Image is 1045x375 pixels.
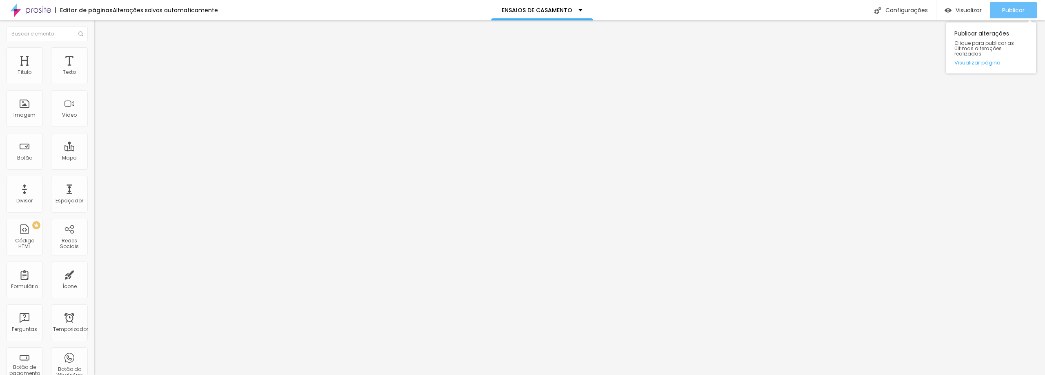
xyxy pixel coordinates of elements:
font: Redes Sociais [60,237,79,250]
img: Ícone [874,7,881,14]
font: Imagem [13,111,36,118]
font: Configurações [885,6,928,14]
font: Formulário [11,283,38,290]
font: Ícone [62,283,77,290]
font: Espaçador [56,197,83,204]
font: Botão [17,154,32,161]
font: Temporizador [53,326,88,333]
a: Visualizar página [954,60,1028,65]
button: Visualizar [936,2,990,18]
font: Publicar [1002,6,1025,14]
font: Publicar alterações [954,29,1009,38]
font: Visualizar página [954,59,1001,67]
font: Vídeo [62,111,77,118]
button: Publicar [990,2,1037,18]
font: Mapa [62,154,77,161]
font: Editor de páginas [60,6,113,14]
font: Divisor [16,197,33,204]
font: Título [18,69,31,75]
font: Visualizar [956,6,982,14]
img: Ícone [78,31,83,36]
img: view-1.svg [945,7,952,14]
font: ENSAIOS DE CASAMENTO [502,6,572,14]
font: Alterações salvas automaticamente [113,6,218,14]
font: Código HTML [15,237,34,250]
font: Clique para publicar as últimas alterações realizadas [954,40,1014,57]
input: Buscar elemento [6,27,88,41]
font: Perguntas [12,326,37,333]
font: Texto [63,69,76,75]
